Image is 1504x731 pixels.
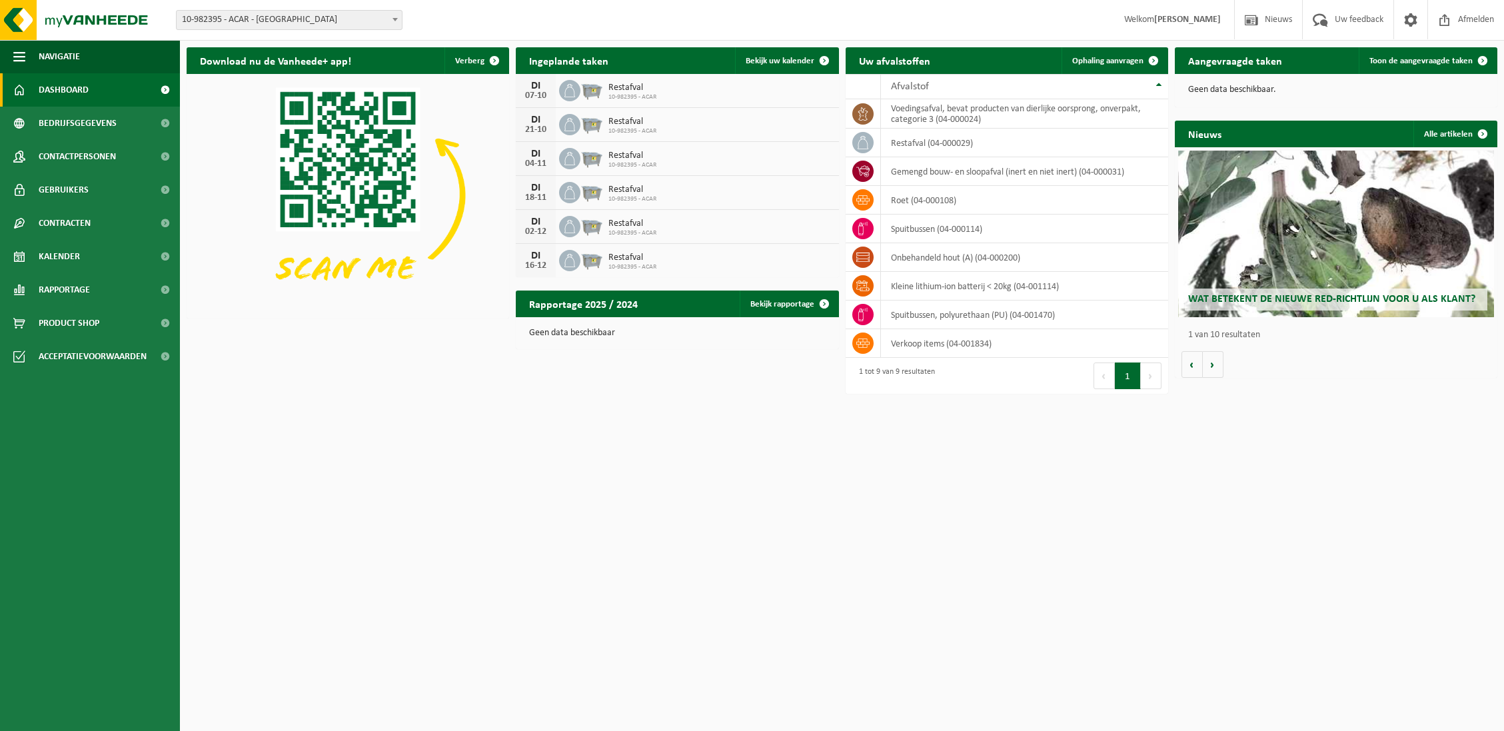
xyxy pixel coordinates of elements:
button: Verberg [444,47,508,74]
img: Download de VHEPlus App [187,74,509,316]
td: verkoop items (04-001834) [881,329,1168,358]
span: 10-982395 - ACAR [608,263,656,271]
span: Acceptatievoorwaarden [39,340,147,373]
div: DI [522,251,549,261]
a: Toon de aangevraagde taken [1359,47,1496,74]
img: WB-2500-GAL-GY-01 [580,248,603,271]
span: Dashboard [39,73,89,107]
h2: Rapportage 2025 / 2024 [516,291,651,317]
img: WB-2500-GAL-GY-01 [580,112,603,135]
div: 16-12 [522,261,549,271]
a: Ophaling aanvragen [1062,47,1167,74]
h2: Ingeplande taken [516,47,622,73]
div: 18-11 [522,193,549,203]
span: Restafval [608,117,656,127]
span: Restafval [608,219,656,229]
td: spuitbussen, polyurethaan (PU) (04-001470) [881,301,1168,329]
button: Next [1141,363,1161,389]
span: Bedrijfsgegevens [39,107,117,140]
button: Volgende [1203,351,1223,378]
div: DI [522,81,549,91]
td: onbehandeld hout (A) (04-000200) [881,243,1168,272]
span: Afvalstof [891,81,929,92]
div: 02-12 [522,227,549,237]
span: Product Shop [39,307,99,340]
img: WB-2500-GAL-GY-01 [580,180,603,203]
img: WB-2500-GAL-GY-01 [580,214,603,237]
span: Bekijk uw kalender [746,57,814,65]
div: 21-10 [522,125,549,135]
button: Previous [1094,363,1115,389]
div: DI [522,183,549,193]
td: gemengd bouw- en sloopafval (inert en niet inert) (04-000031) [881,157,1168,186]
span: Gebruikers [39,173,89,207]
td: restafval (04-000029) [881,129,1168,157]
span: Contactpersonen [39,140,116,173]
img: WB-2500-GAL-GY-01 [580,146,603,169]
span: Restafval [608,83,656,93]
a: Wat betekent de nieuwe RED-richtlijn voor u als klant? [1178,151,1495,317]
span: 10-982395 - ACAR [608,93,656,101]
div: DI [522,217,549,227]
td: kleine lithium-ion batterij < 20kg (04-001114) [881,272,1168,301]
span: 10-982395 - ACAR - SINT-NIKLAAS [176,10,402,30]
button: Vorige [1181,351,1203,378]
h2: Download nu de Vanheede+ app! [187,47,365,73]
img: WB-2500-GAL-GY-01 [580,78,603,101]
div: DI [522,115,549,125]
h2: Uw afvalstoffen [846,47,944,73]
span: 10-982395 - ACAR [608,195,656,203]
span: Ophaling aanvragen [1072,57,1143,65]
h2: Nieuws [1175,121,1235,147]
span: Kalender [39,240,80,273]
span: 10-982395 - ACAR [608,161,656,169]
span: Contracten [39,207,91,240]
td: roet (04-000108) [881,186,1168,215]
h2: Aangevraagde taken [1175,47,1295,73]
span: 10-982395 - ACAR - SINT-NIKLAAS [177,11,402,29]
span: 10-982395 - ACAR [608,127,656,135]
p: Geen data beschikbaar. [1188,85,1484,95]
button: 1 [1115,363,1141,389]
td: spuitbussen (04-000114) [881,215,1168,243]
span: Restafval [608,253,656,263]
span: Navigatie [39,40,80,73]
strong: [PERSON_NAME] [1154,15,1221,25]
span: Wat betekent de nieuwe RED-richtlijn voor u als klant? [1188,294,1475,305]
p: 1 van 10 resultaten [1188,331,1491,340]
div: 1 tot 9 van 9 resultaten [852,361,935,390]
span: Rapportage [39,273,90,307]
td: voedingsafval, bevat producten van dierlijke oorsprong, onverpakt, categorie 3 (04-000024) [881,99,1168,129]
span: Restafval [608,185,656,195]
span: 10-982395 - ACAR [608,229,656,237]
div: DI [522,149,549,159]
div: 07-10 [522,91,549,101]
span: Toon de aangevraagde taken [1369,57,1473,65]
a: Alle artikelen [1413,121,1496,147]
span: Verberg [455,57,484,65]
a: Bekijk rapportage [740,291,838,317]
p: Geen data beschikbaar [529,329,825,338]
a: Bekijk uw kalender [735,47,838,74]
div: 04-11 [522,159,549,169]
span: Restafval [608,151,656,161]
